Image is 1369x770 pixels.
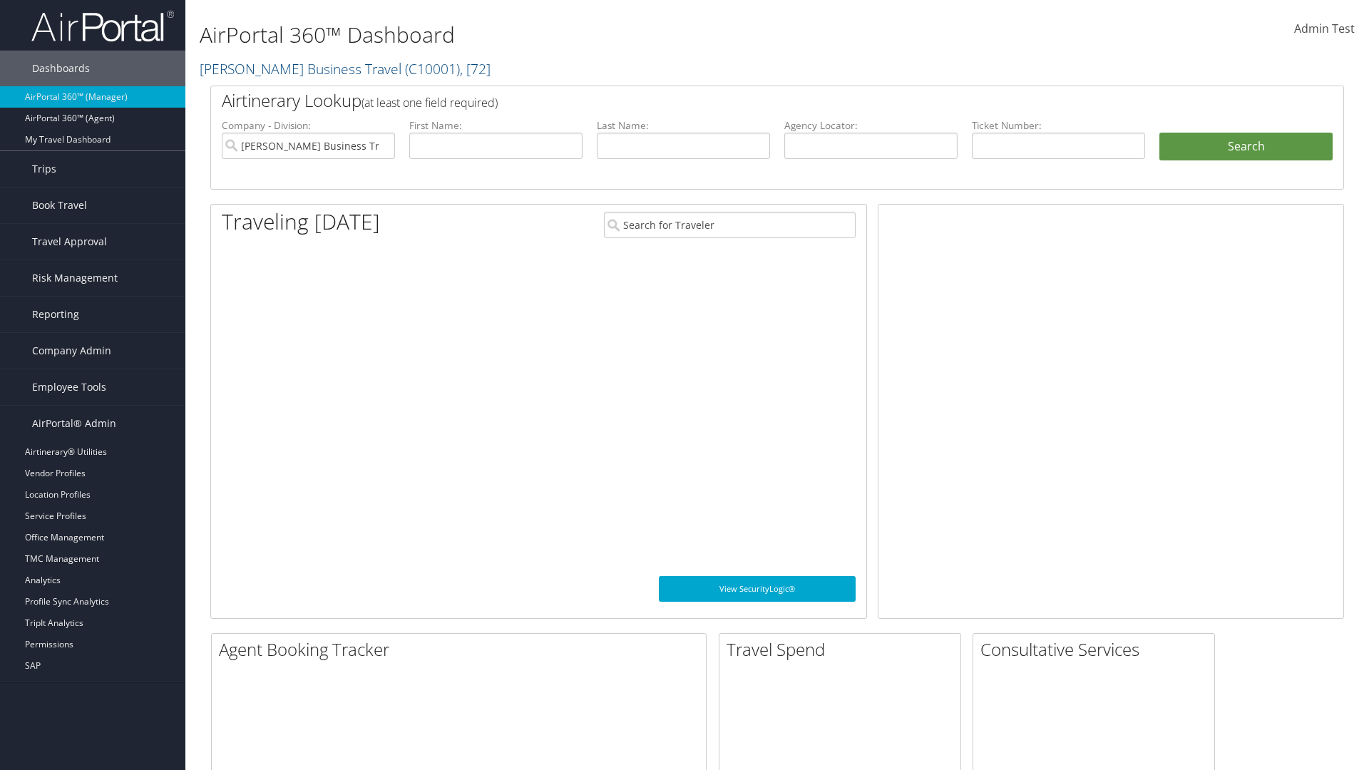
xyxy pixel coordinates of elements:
span: Dashboards [32,51,90,86]
span: Risk Management [32,260,118,296]
span: , [ 72 ] [460,59,491,78]
span: ( C10001 ) [405,59,460,78]
label: Ticket Number: [972,118,1145,133]
span: AirPortal® Admin [32,406,116,441]
button: Search [1159,133,1333,161]
h1: AirPortal 360™ Dashboard [200,20,970,50]
input: Search for Traveler [604,212,856,238]
span: Travel Approval [32,224,107,260]
h1: Traveling [DATE] [222,207,380,237]
label: Agency Locator: [784,118,958,133]
span: (at least one field required) [362,95,498,111]
a: Admin Test [1294,7,1355,51]
h2: Consultative Services [980,637,1214,662]
a: View SecurityLogic® [659,576,856,602]
label: First Name: [409,118,583,133]
img: airportal-logo.png [31,9,174,43]
label: Last Name: [597,118,770,133]
span: Company Admin [32,333,111,369]
h2: Airtinerary Lookup [222,88,1239,113]
h2: Travel Spend [727,637,960,662]
label: Company - Division: [222,118,395,133]
a: [PERSON_NAME] Business Travel [200,59,491,78]
span: Employee Tools [32,369,106,405]
span: Reporting [32,297,79,332]
span: Trips [32,151,56,187]
span: Book Travel [32,188,87,223]
h2: Agent Booking Tracker [219,637,706,662]
span: Admin Test [1294,21,1355,36]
